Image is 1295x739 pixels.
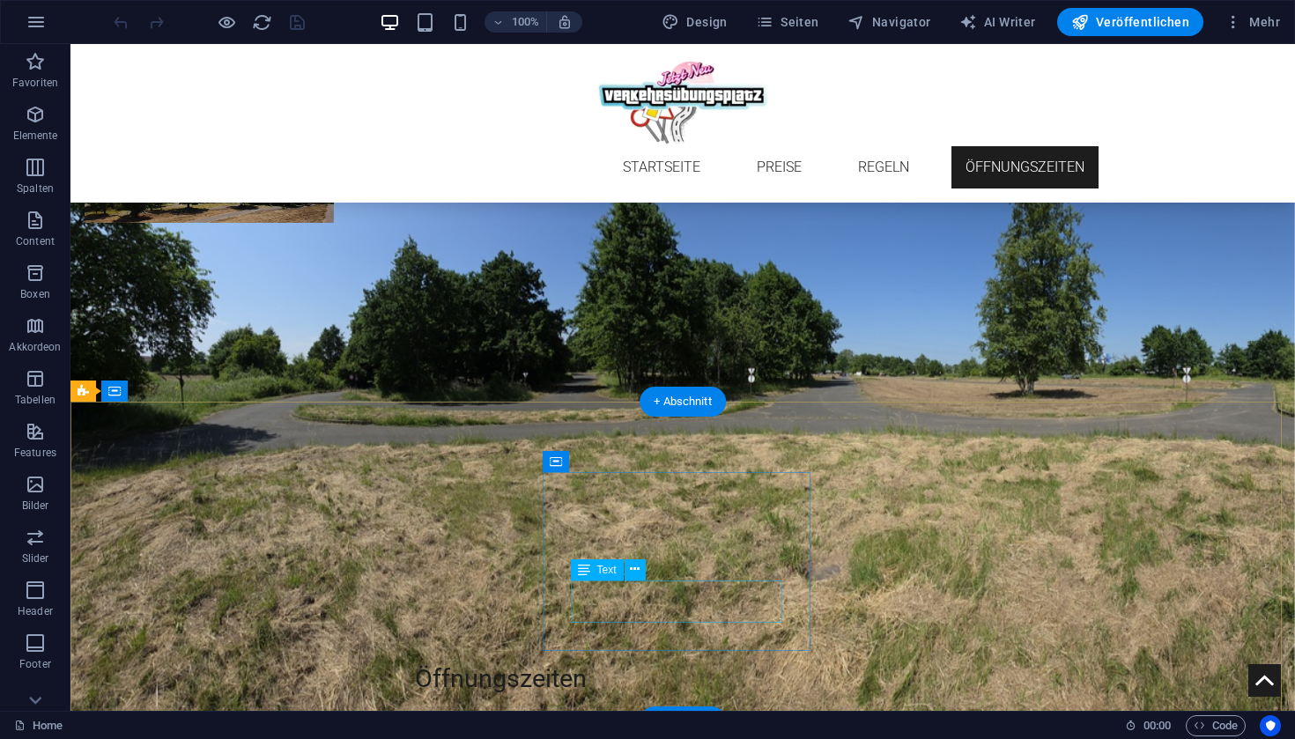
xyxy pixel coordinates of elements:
p: Elemente [13,129,58,143]
div: + Abschnitt [640,387,726,417]
button: Code [1186,715,1246,736]
p: Features [14,446,56,460]
h6: Session-Zeit [1125,715,1172,736]
button: Mehr [1217,8,1287,36]
button: Navigator [840,8,938,36]
button: Design [655,8,735,36]
button: reload [251,11,272,33]
span: 00 00 [1143,715,1171,736]
span: Veröffentlichen [1071,13,1189,31]
button: Klicke hier, um den Vorschau-Modus zu verlassen [216,11,237,33]
i: Bei Größenänderung Zoomstufe automatisch an das gewählte Gerät anpassen. [557,14,573,30]
span: Navigator [847,13,931,31]
span: Mehr [1225,13,1280,31]
i: Seite neu laden [252,12,272,33]
p: Spalten [17,181,54,196]
span: Text [597,565,617,575]
span: Code [1194,715,1238,736]
button: AI Writer [952,8,1043,36]
p: Tabellen [15,393,55,407]
p: Footer [19,657,51,671]
span: : [1156,719,1158,732]
p: Slider [22,551,49,565]
span: AI Writer [959,13,1036,31]
span: Design [662,13,728,31]
p: Boxen [20,287,50,301]
button: Veröffentlichen [1057,8,1203,36]
a: Klick, um Auswahl aufzuheben. Doppelklick öffnet Seitenverwaltung [14,715,63,736]
button: 100% [485,11,547,33]
p: Favoriten [12,76,58,90]
p: Header [18,604,53,618]
p: Content [16,234,55,248]
div: + Abschnitt [640,706,726,736]
h6: 100% [511,11,539,33]
p: Bilder [22,499,49,513]
button: Usercentrics [1260,715,1281,736]
button: Seiten [749,8,826,36]
p: Akkordeon [9,340,61,354]
div: Design (Strg+Alt+Y) [655,8,735,36]
span: Seiten [756,13,819,31]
